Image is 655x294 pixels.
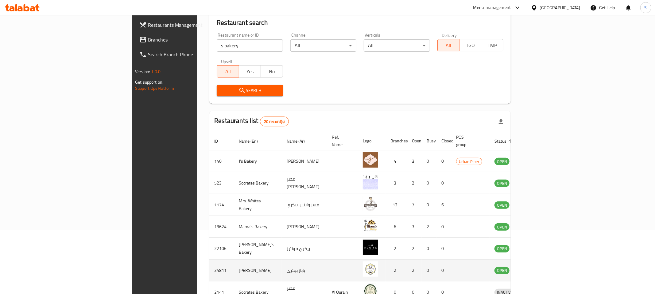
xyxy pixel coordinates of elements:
td: [PERSON_NAME] [282,150,327,172]
div: [GEOGRAPHIC_DATA] [540,4,580,11]
td: 0 [436,172,451,194]
td: مخبز [PERSON_NAME] [282,172,327,194]
span: No [263,67,280,76]
span: OPEN [494,202,510,209]
img: Socrates Bakery [363,174,378,189]
span: Branches [148,36,236,43]
button: Search [217,85,283,96]
span: ID [214,137,226,145]
td: 6 [436,194,451,216]
a: Support.OpsPlatform [135,84,174,92]
td: بيكري مونتيز [282,238,327,260]
span: S [645,4,647,11]
span: OPEN [494,224,510,231]
span: Get support on: [135,78,163,86]
input: Search for restaurant name or ID.. [217,39,283,52]
td: 0 [436,216,451,238]
td: 0 [436,238,451,260]
img: Mrs. Whites Bakery [363,196,378,211]
td: Mama's Bakery [234,216,282,238]
button: Yes [239,65,261,77]
div: Export file [494,114,508,129]
td: 2 [386,260,407,281]
span: OPEN [494,245,510,252]
img: Babas Bakery [363,261,378,277]
th: Busy [422,132,436,150]
td: 4 [386,150,407,172]
span: TMP [484,41,501,50]
td: 2 [407,172,422,194]
td: [PERSON_NAME] [234,260,282,281]
div: All [290,39,356,52]
td: 2 [422,216,436,238]
th: Closed [436,132,451,150]
span: OPEN [494,180,510,187]
div: All [364,39,430,52]
span: Yes [242,67,258,76]
td: 13 [386,194,407,216]
span: 1.0.0 [151,68,161,76]
td: Mrs. Whites Bakery [234,194,282,216]
a: Branches [134,32,241,47]
td: 2 [407,238,422,260]
td: 0 [422,238,436,260]
td: 0 [422,150,436,172]
td: 2 [407,260,422,281]
label: Upsell [221,59,232,63]
span: TGO [462,41,479,50]
th: Logo [358,132,386,150]
td: 0 [436,150,451,172]
span: OPEN [494,158,510,165]
td: J's Bakery [234,150,282,172]
a: Search Branch Phone [134,47,241,62]
button: All [437,39,459,51]
span: Search Branch Phone [148,51,236,58]
td: 2 [386,238,407,260]
span: Restaurants Management [148,21,236,29]
h2: Restaurants list [214,116,289,126]
td: 0 [422,260,436,281]
td: 3 [386,172,407,194]
td: 0 [422,194,436,216]
td: مسز وايتس بيكري [282,194,327,216]
span: Search [222,87,278,94]
span: Version: [135,68,150,76]
span: Status [494,137,514,145]
span: Name (En) [239,137,266,145]
td: 0 [436,260,451,281]
span: OPEN [494,267,510,274]
div: OPEN [494,180,510,187]
td: 7 [407,194,422,216]
label: Delivery [442,33,457,37]
button: All [217,65,239,77]
td: 0 [422,172,436,194]
td: [PERSON_NAME]'s Bakery [234,238,282,260]
a: Restaurants Management [134,18,241,32]
button: TGO [459,39,481,51]
img: Monty's Bakery [363,240,378,255]
h2: Restaurant search [217,18,503,27]
span: Urban Piper [456,158,482,165]
span: All [440,41,457,50]
div: Total records count [260,117,289,126]
span: Name (Ar) [287,137,313,145]
span: 20 record(s) [260,119,289,125]
td: Socrates Bakery [234,172,282,194]
td: 3 [407,216,422,238]
td: باباز بيكرى [282,260,327,281]
td: [PERSON_NAME] [282,216,327,238]
td: 6 [386,216,407,238]
button: TMP [481,39,503,51]
th: Open [407,132,422,150]
th: Branches [386,132,407,150]
img: Mama's Bakery [363,218,378,233]
div: Menu-management [473,4,511,11]
button: No [261,65,283,77]
td: 3 [407,150,422,172]
img: J's Bakery [363,152,378,168]
span: Ref. Name [332,133,351,148]
span: POS group [456,133,482,148]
